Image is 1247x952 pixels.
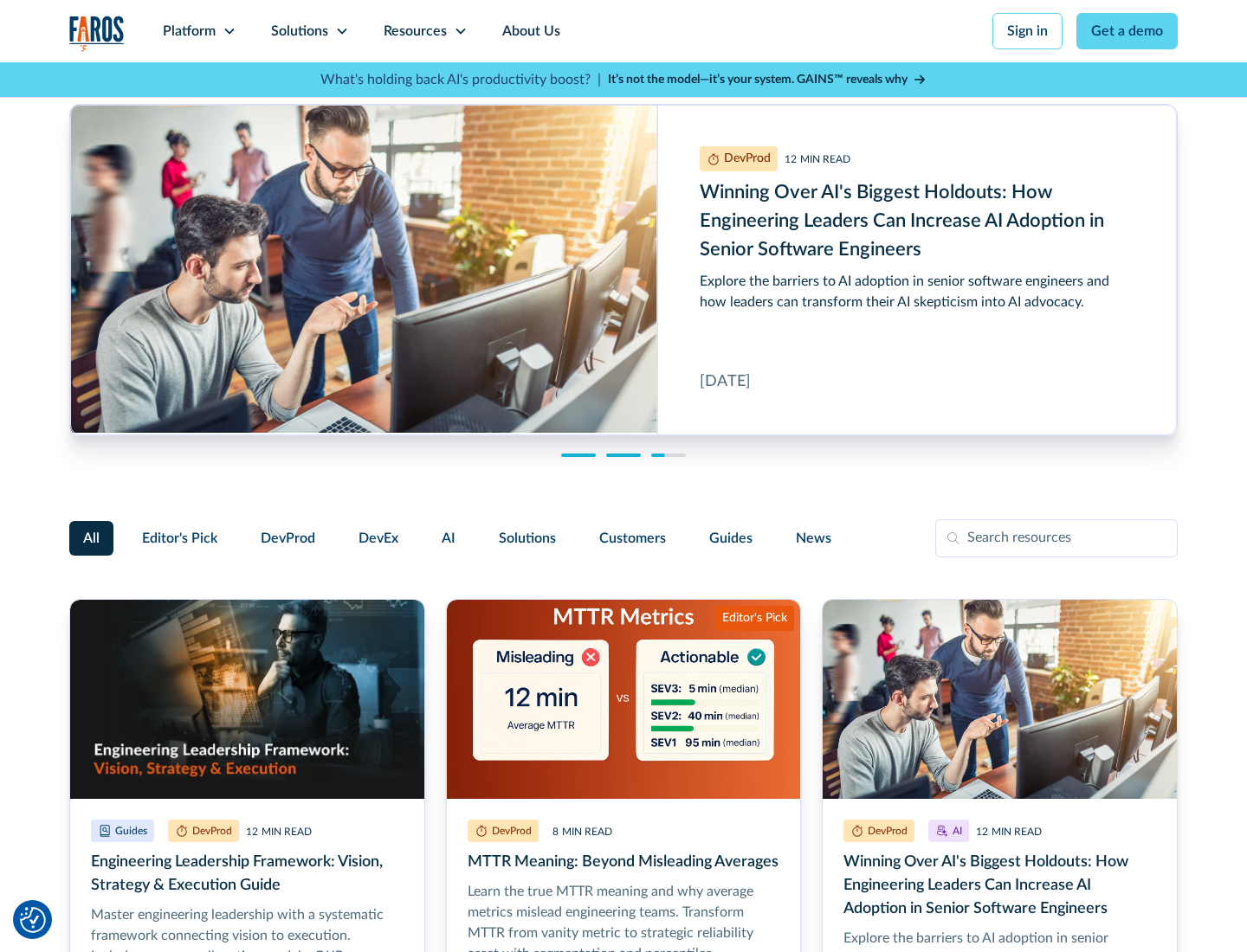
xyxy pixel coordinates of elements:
span: Customers [599,528,666,549]
img: Logo of the analytics and reporting company Faros. [69,16,125,51]
img: two male senior software developers looking at computer screens in a busy office [823,600,1177,799]
span: AI [442,528,456,549]
a: It’s not the model—it’s your system. GAINS™ reveals why [608,71,927,89]
img: Revisit consent button [20,907,46,933]
input: Search resources [935,519,1178,557]
span: Editor's Pick [142,528,217,549]
a: Winning Over AI's Biggest Holdouts: How Engineering Leaders Can Increase AI Adoption in Senior So... [70,105,1177,435]
img: Realistic image of an engineering leader at work [70,600,424,799]
span: DevProd [261,528,315,549]
a: Get a demo [1076,13,1178,49]
div: Resources [384,21,447,42]
p: What's holding back AI's productivity boost? | [320,69,601,90]
span: DevEx [359,528,398,549]
div: cms-link [70,105,1177,435]
span: News [796,528,831,549]
div: Solutions [271,21,328,42]
span: Solutions [499,528,556,549]
form: Filter Form [69,519,1178,557]
span: All [83,528,100,549]
img: Illustration of misleading vs. actionable MTTR metrics [447,600,801,799]
a: home [69,16,125,51]
strong: It’s not the model—it’s your system. GAINS™ reveals why [608,74,908,86]
div: Platform [163,21,216,42]
span: Guides [709,528,753,549]
a: Sign in [992,13,1063,49]
button: Cookie Settings [20,907,46,933]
